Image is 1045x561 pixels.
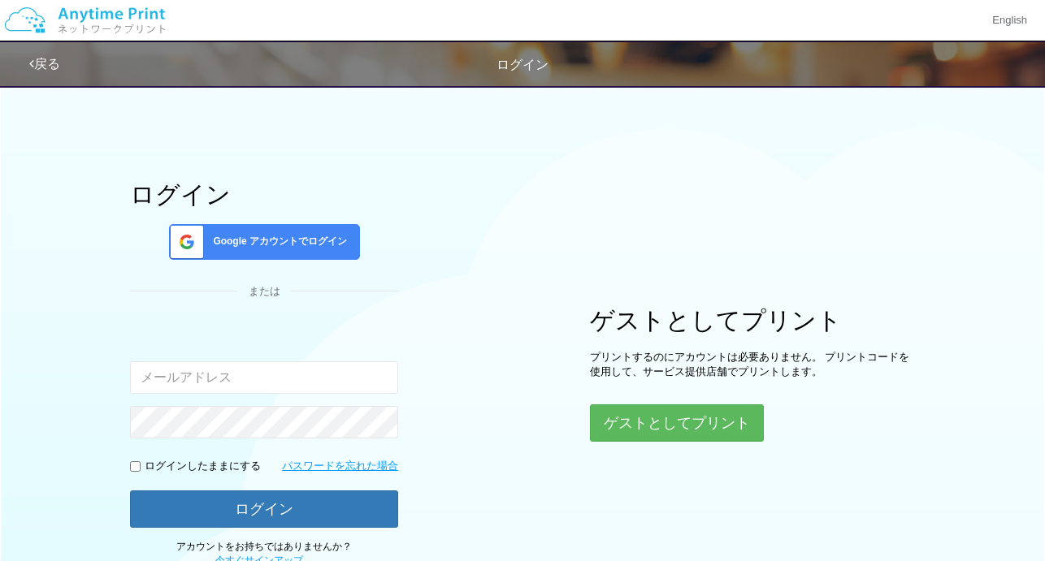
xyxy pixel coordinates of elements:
[130,181,398,208] h1: ログイン
[590,307,915,334] h1: ゲストとしてプリント
[590,350,915,380] p: プリントするのにアカウントは必要ありません。 プリントコードを使用して、サービス提供店舗でプリントします。
[145,459,261,474] p: ログインしたままにする
[29,57,60,71] a: 戻る
[130,490,398,528] button: ログイン
[590,404,764,442] button: ゲストとしてプリント
[130,361,398,394] input: メールアドレス
[130,284,398,300] div: または
[282,459,398,474] a: パスワードを忘れた場合
[496,58,549,71] span: ログイン
[206,235,347,248] span: Google アカウントでログイン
